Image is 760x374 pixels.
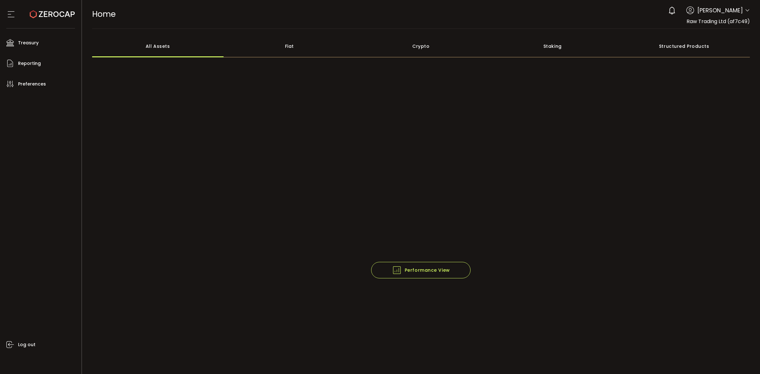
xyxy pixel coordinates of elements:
[355,35,487,57] div: Crypto
[618,35,750,57] div: Structured Products
[92,35,224,57] div: All Assets
[487,35,618,57] div: Staking
[687,18,750,25] span: Raw Trading Ltd (af7c49)
[18,79,46,89] span: Preferences
[18,59,41,68] span: Reporting
[697,6,743,15] span: [PERSON_NAME]
[18,340,35,349] span: Log out
[92,9,116,20] span: Home
[371,262,471,278] button: Performance View
[392,265,450,275] span: Performance View
[224,35,355,57] div: Fiat
[18,38,39,48] span: Treasury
